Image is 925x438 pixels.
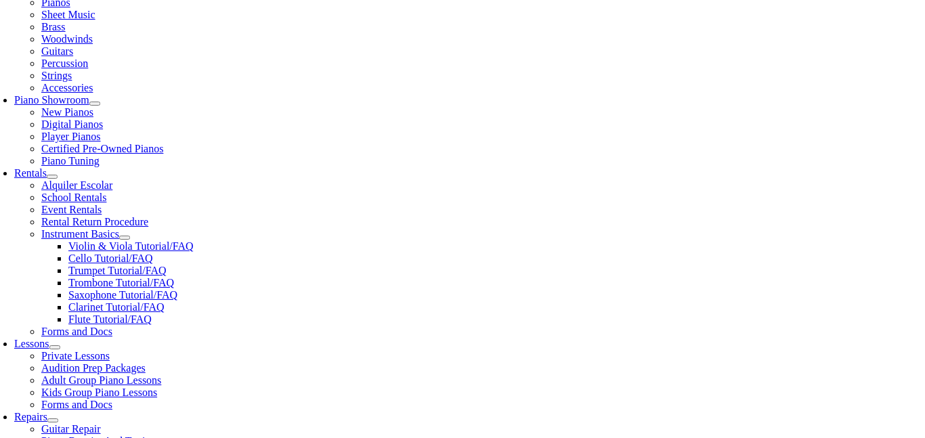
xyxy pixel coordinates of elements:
a: Sheet Music [41,9,95,20]
a: Clarinet Tutorial/FAQ [68,301,165,313]
a: Private Lessons [41,350,110,362]
button: Open submenu of Repairs [47,418,58,422]
a: Woodwinds [41,33,93,45]
a: Event Rentals [41,204,102,215]
a: Percussion [41,58,88,69]
a: Audition Prep Packages [41,362,146,374]
a: New Pianos [41,106,93,118]
a: Brass [41,21,66,32]
button: Open submenu of Instrument Basics [119,236,130,240]
a: Guitar Repair [41,423,101,435]
a: Digital Pianos [41,118,103,130]
a: Lessons [14,338,49,349]
button: Open submenu of Lessons [49,345,60,349]
a: Adult Group Piano Lessons [41,374,161,386]
a: Instrument Basics [41,228,119,240]
a: Flute Tutorial/FAQ [68,313,152,325]
a: Guitars [41,45,73,57]
button: Open submenu of Piano Showroom [89,102,100,106]
a: Repairs [14,411,47,422]
a: Kids Group Piano Lessons [41,387,157,398]
a: Alquiler Escolar [41,179,112,191]
a: Trumpet Tutorial/FAQ [68,265,166,276]
a: Trombone Tutorial/FAQ [68,277,174,288]
a: Rentals [14,167,47,179]
a: Player Pianos [41,131,101,142]
button: Open submenu of Rentals [47,175,58,179]
a: Violin & Viola Tutorial/FAQ [68,240,194,252]
a: Rental Return Procedure [41,216,148,227]
a: Saxophone Tutorial/FAQ [68,289,177,301]
a: Piano Tuning [41,155,100,167]
a: Forms and Docs [41,326,112,337]
a: School Rentals [41,192,106,203]
a: Forms and Docs [41,399,112,410]
a: Certified Pre-Owned Pianos [41,143,163,154]
a: Strings [41,70,72,81]
a: Accessories [41,82,93,93]
a: Piano Showroom [14,94,89,106]
a: Cello Tutorial/FAQ [68,253,153,264]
